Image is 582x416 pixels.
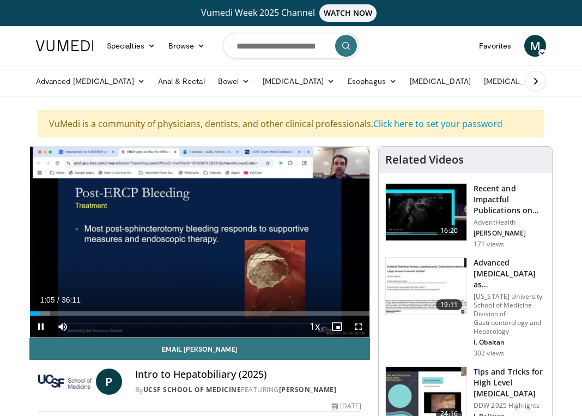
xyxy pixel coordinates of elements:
[256,70,341,92] a: [MEDICAL_DATA]
[474,257,545,290] h3: Advanced [MEDICAL_DATA] as [MEDICAL_DATA] for Oncology
[474,349,504,358] p: 302 views
[29,4,553,22] a: Vumedi Week 2025 ChannelWATCH NOW
[474,183,545,216] h3: Recent and Impactful Publications on EUS ERCP
[474,292,545,336] p: [US_STATE] University School of Medicine Division of Gastroenterology and Hepatology
[151,70,211,92] a: Anal & Rectal
[279,385,337,394] a: [PERSON_NAME]
[38,110,544,137] div: VuMedi is a community of physicians, dentists, and other clinical professionals.
[477,70,562,92] a: [MEDICAL_DATA]
[38,369,92,395] img: UCSF School of Medicine
[30,147,369,337] video-js: Video Player
[386,258,466,315] img: 58c37352-0f18-404b-877c-4edf0f1669c9.150x105_q85_crop-smart_upscale.jpg
[474,366,545,399] h3: Tips and Tricks for High Level [MEDICAL_DATA]
[524,35,546,57] a: M
[403,70,477,92] a: [MEDICAL_DATA]
[223,33,359,59] input: Search topics, interventions
[348,316,369,337] button: Fullscreen
[385,257,545,358] a: 19:11 Advanced [MEDICAL_DATA] as [MEDICAL_DATA] for Oncology [US_STATE] University School of Medi...
[36,40,94,51] img: VuMedi Logo
[29,338,370,360] a: Email [PERSON_NAME]
[135,385,361,395] div: By FEATURING
[386,184,466,240] img: bb7b621e-0c81-448b-9bfc-ed83df58b958.150x105_q85_crop-smart_upscale.jpg
[52,316,74,337] button: Mute
[57,296,59,304] span: /
[96,369,122,395] a: P
[385,183,545,249] a: 16:20 Recent and Impactful Publications on EUS ERCP AdventHealth [PERSON_NAME] 171 views
[304,316,326,337] button: Playback Rate
[135,369,361,381] h4: Intro to Hepatobiliary (2025)
[341,70,403,92] a: Esophagus
[436,225,462,236] span: 16:20
[30,316,52,337] button: Pause
[474,401,545,410] p: DDW 2025 Highlights
[326,316,348,337] button: Enable picture-in-picture mode
[100,35,162,57] a: Specialties
[385,153,464,166] h4: Related Videos
[474,229,545,238] p: [PERSON_NAME]
[474,218,545,227] p: AdventHealth
[474,338,545,347] p: I. Obaitan
[472,35,518,57] a: Favorites
[40,296,54,304] span: 1:05
[319,4,377,22] span: WATCH NOW
[332,401,361,411] div: [DATE]
[162,35,212,57] a: Browse
[143,385,241,394] a: UCSF School of Medicine
[30,311,369,316] div: Progress Bar
[373,118,502,130] a: Click here to set your password
[436,299,462,310] span: 19:11
[29,70,151,92] a: Advanced [MEDICAL_DATA]
[62,296,81,304] span: 36:11
[211,70,256,92] a: Bowel
[474,240,504,249] p: 171 views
